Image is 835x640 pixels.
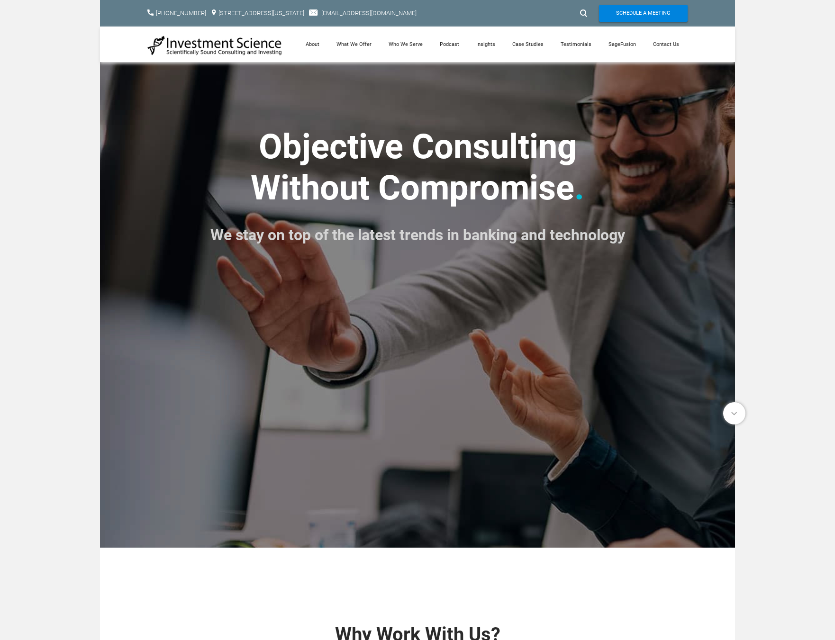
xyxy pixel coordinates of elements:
a: What We Offer [328,27,380,62]
a: Who We Serve [380,27,431,62]
a: Contact Us [644,27,688,62]
font: We stay on top of the latest trends in banking and technology [210,226,625,244]
a: Testimonials [552,27,600,62]
a: Insights [468,27,504,62]
font: . [574,168,584,208]
img: Investment Science | NYC Consulting Services [147,35,282,56]
a: Schedule A Meeting [599,5,688,22]
span: Schedule A Meeting [616,5,671,22]
div: Video: stardomvideos_final__1__499.mp4 [216,278,620,520]
a: SageFusion [600,27,644,62]
a: [EMAIL_ADDRESS][DOMAIN_NAME] [321,9,417,17]
a: [STREET_ADDRESS][US_STATE]​ [218,9,304,17]
a: [PHONE_NUMBER] [156,9,206,17]
a: Case Studies [504,27,552,62]
strong: ​Objective Consulting ​Without Compromise [251,126,577,207]
a: About [297,27,328,62]
a: Podcast [431,27,468,62]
